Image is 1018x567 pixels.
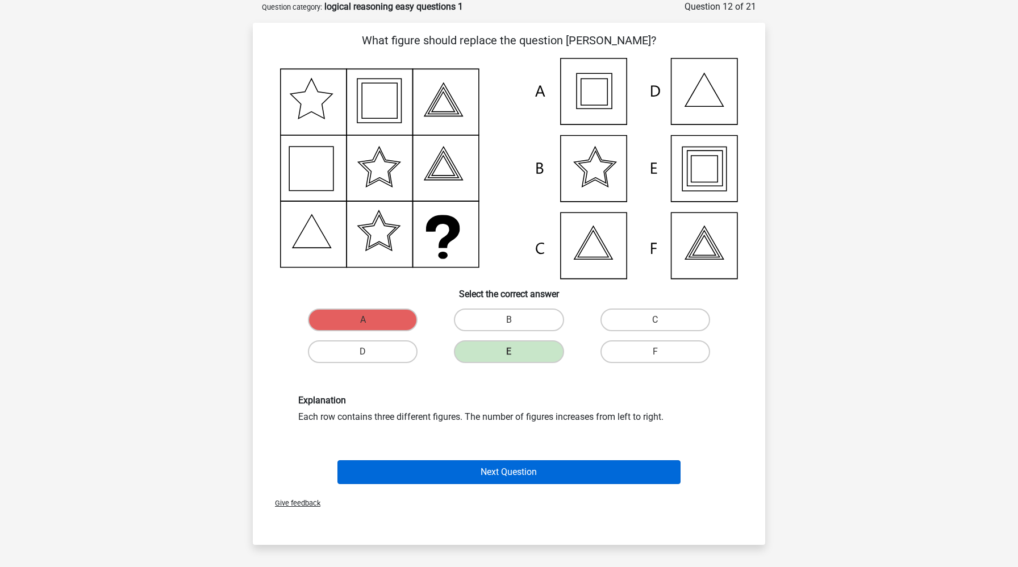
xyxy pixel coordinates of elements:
[271,32,747,49] p: What figure should replace the question [PERSON_NAME]?
[266,499,320,507] span: Give feedback
[337,460,681,484] button: Next Question
[308,340,418,363] label: D
[454,308,564,331] label: B
[308,308,418,331] label: A
[262,3,322,11] small: Question category:
[298,395,720,406] h6: Explanation
[454,340,564,363] label: E
[271,280,747,299] h6: Select the correct answer
[290,395,728,424] div: Each row contains three different figures. The number of figures increases from left to right.
[600,340,710,363] label: F
[324,1,463,12] strong: logical reasoning easy questions 1
[600,308,710,331] label: C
